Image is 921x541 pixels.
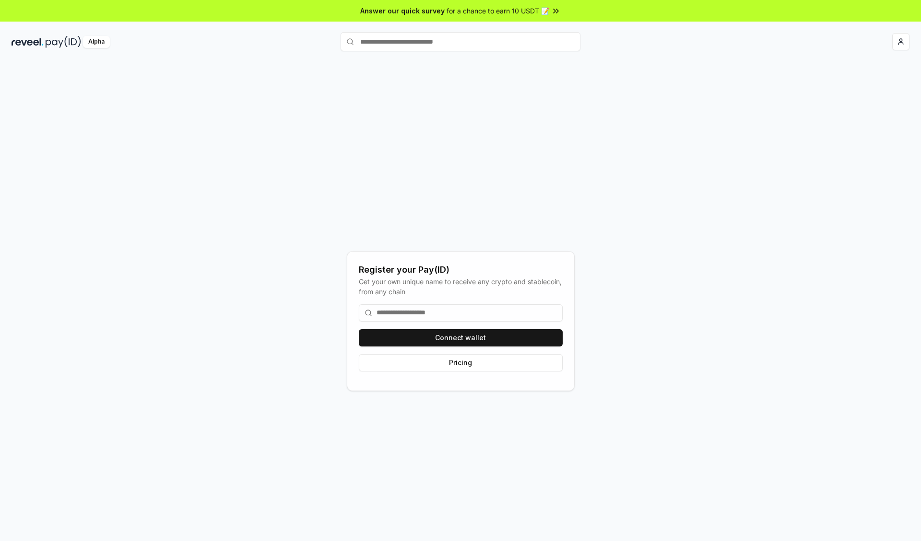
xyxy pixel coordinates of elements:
button: Connect wallet [359,329,563,346]
div: Register your Pay(ID) [359,263,563,276]
div: Get your own unique name to receive any crypto and stablecoin, from any chain [359,276,563,297]
img: reveel_dark [12,36,44,48]
button: Pricing [359,354,563,371]
span: Answer our quick survey [360,6,445,16]
div: Alpha [83,36,110,48]
img: pay_id [46,36,81,48]
span: for a chance to earn 10 USDT 📝 [447,6,549,16]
